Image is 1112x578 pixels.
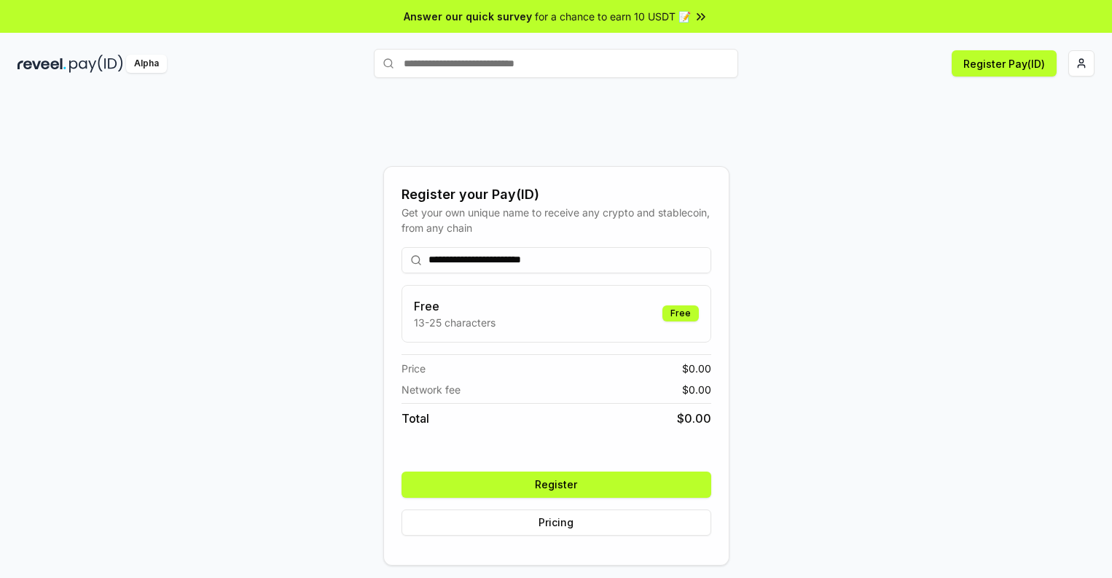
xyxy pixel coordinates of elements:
[126,55,167,73] div: Alpha
[952,50,1057,77] button: Register Pay(ID)
[402,361,426,376] span: Price
[402,205,711,235] div: Get your own unique name to receive any crypto and stablecoin, from any chain
[402,410,429,427] span: Total
[682,361,711,376] span: $ 0.00
[414,315,496,330] p: 13-25 characters
[535,9,691,24] span: for a chance to earn 10 USDT 📝
[17,55,66,73] img: reveel_dark
[402,184,711,205] div: Register your Pay(ID)
[402,509,711,536] button: Pricing
[402,382,461,397] span: Network fee
[404,9,532,24] span: Answer our quick survey
[682,382,711,397] span: $ 0.00
[414,297,496,315] h3: Free
[69,55,123,73] img: pay_id
[402,472,711,498] button: Register
[662,305,699,321] div: Free
[677,410,711,427] span: $ 0.00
